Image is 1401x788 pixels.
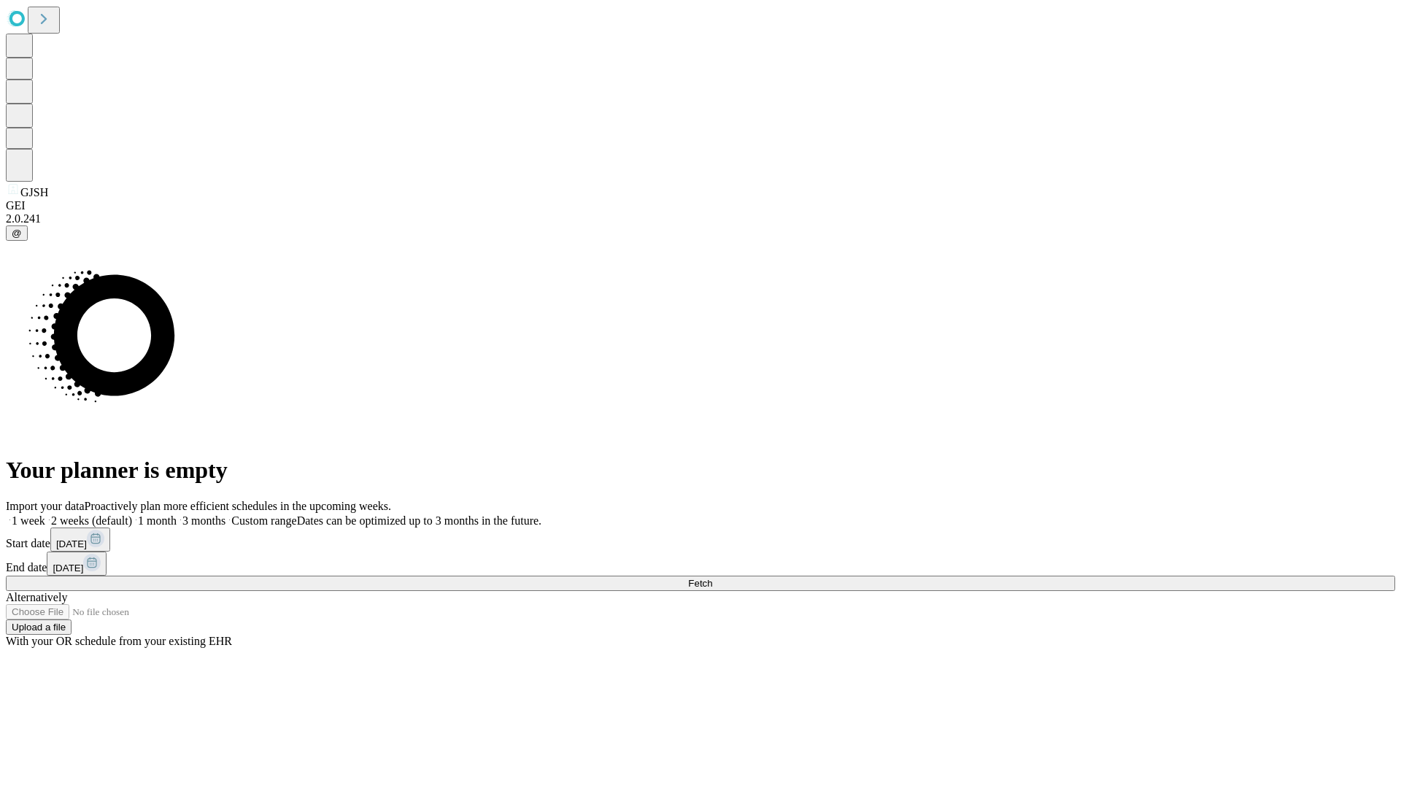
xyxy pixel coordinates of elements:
span: Dates can be optimized up to 3 months in the future. [297,514,541,527]
span: Proactively plan more efficient schedules in the upcoming weeks. [85,500,391,512]
span: [DATE] [53,563,83,573]
span: [DATE] [56,538,87,549]
button: Fetch [6,576,1395,591]
span: GJSH [20,186,48,198]
h1: Your planner is empty [6,457,1395,484]
span: Fetch [688,578,712,589]
span: Custom range [231,514,296,527]
span: With your OR schedule from your existing EHR [6,635,232,647]
span: 1 month [138,514,177,527]
button: @ [6,225,28,241]
span: 3 months [182,514,225,527]
div: End date [6,552,1395,576]
span: Import your data [6,500,85,512]
button: Upload a file [6,619,72,635]
button: [DATE] [47,552,107,576]
span: Alternatively [6,591,67,603]
div: GEI [6,199,1395,212]
span: 1 week [12,514,45,527]
span: 2 weeks (default) [51,514,132,527]
div: 2.0.241 [6,212,1395,225]
button: [DATE] [50,528,110,552]
span: @ [12,228,22,239]
div: Start date [6,528,1395,552]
